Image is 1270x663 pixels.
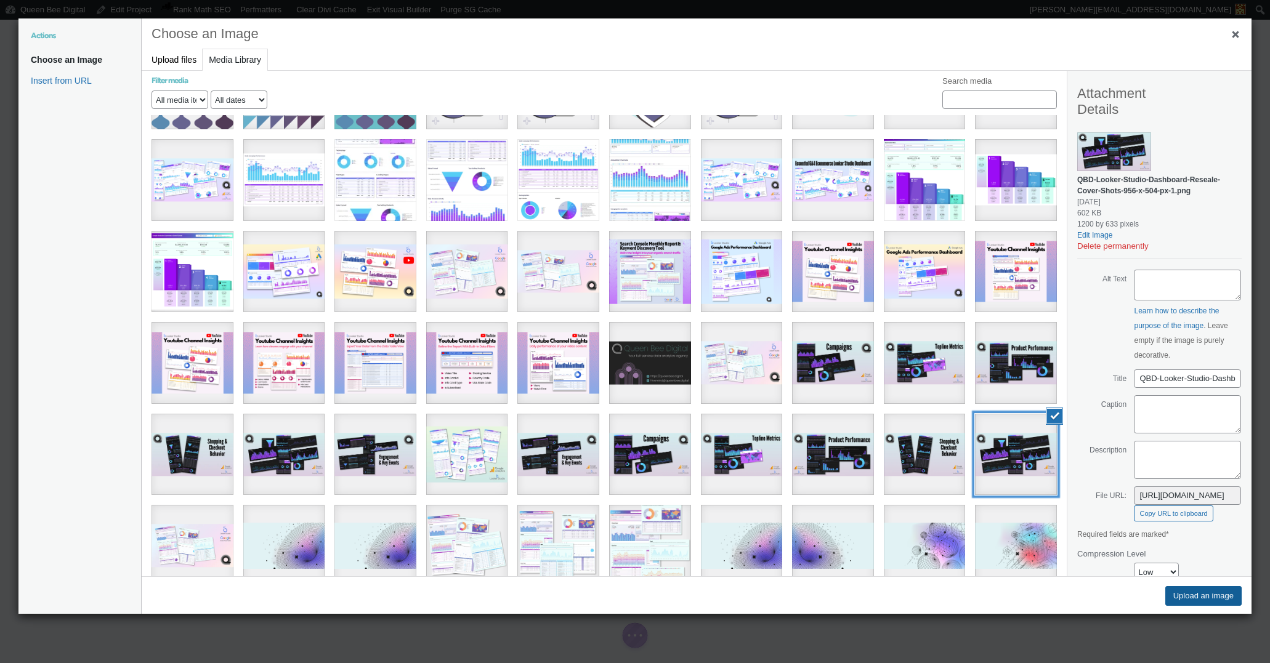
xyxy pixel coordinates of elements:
div: 602 KB [1077,207,1242,219]
li: 15 [879,409,971,500]
p: . Leave empty if the image is purely decorative. [1134,304,1241,363]
li: globes [879,500,971,592]
li: ga4-ecommerce-event-funnel copy [970,134,1062,226]
li: campaign-perf-and-demographics [512,134,604,226]
li: QBD-Looker-Studio-Dashboard-Reseale-Cover-Shots-956-x-504-px-1 [238,409,330,500]
li: bg geo cone [787,500,879,592]
li: 19 [696,226,788,318]
li: 19 [330,409,421,500]
li: sm-optimized-bg-geo-cone-right [238,500,330,592]
h1: Choose an Image [142,18,1252,49]
li: 54 [421,317,513,409]
li: 16 [970,317,1062,409]
li: 15 [147,409,238,500]
li: 19 [512,409,604,500]
li: ga4-ecomm-funnel [879,134,971,226]
li: C36785N-580-x-440-px-3 [421,409,513,500]
button: Insert from URL [18,70,141,91]
li: [QBD] Looker Studio Dashboard Reseale Cover Shots (956 x 504 px) - Google Ads Landscape (3) [787,134,879,226]
li: ga4-ecommerce-event-funnel [147,226,238,318]
label: Search media [942,77,992,85]
div: 1200 by 633 pixels [1077,219,1242,230]
span: Compression Level [1077,544,1146,562]
li: [QBD] Looker Studio Dashboard Reseale Cover Shots (956 x 504 px) - Google Ads Landscape (1928 x 1... [421,226,513,318]
li: 12 [512,500,604,592]
label: Description [1077,440,1126,459]
li: [QBD] Looker Studio Dashboard Reseale Cover Shots (956 x 504 px) - Google Ads Landscape (1) [879,226,971,318]
button: Delete permanently [1077,241,1149,251]
li: 51 [787,226,879,318]
li: content-perf-and-ecommerce-perf [421,134,513,226]
li: kerfluffle.png [970,500,1062,592]
li: 16 [787,409,879,500]
label: Alt Text [1077,269,1126,287]
div: QBD-Looker-Studio-Dashboard-Reseale-Cover-Shots-956-x-504-px-1.png [1077,174,1242,196]
button: Upload files [145,49,203,71]
h2: Actions [31,32,55,46]
li: 17 [696,409,788,500]
li: 50 [970,226,1062,318]
li: 53 [330,317,421,409]
li: campaigns [238,134,330,226]
li: bg geo cone right [696,500,788,592]
li: [QBD] Looker Studio Dashboard Reseale Cover Shots (956 x 504 px) (2) [512,226,604,318]
button: Copy URL to clipboard [1134,505,1213,521]
li: topline-stats [604,134,696,226]
button: Upload an image [1165,586,1242,606]
li: [QBD] Looker Studio Dashboard Reseale Cover Shots (956 x 504 px) - Google Ads Landscape (1) [696,134,788,226]
h2: Filter media [152,77,188,91]
li: QBD-Looker-Studio-Dashboard-Reseale-Cover-Shots-956-x-504-px-2 [696,317,788,409]
li: optimized-bg-geo-cone-right [330,500,421,592]
li: 51 [147,317,238,409]
li: QBD-Looker-Studio-Dashboard-Reseale-Cover-Shots-956-x-504-px-1 [970,409,1062,500]
label: Title [1077,369,1126,387]
li: [QBD] Looker Studio Dashboard Reseale Cover Shots (956 x 504 px) - Google Ads Landscape (1928 x 1... [238,226,330,318]
label: Caption [1077,395,1126,413]
span: Required fields are marked [1077,530,1169,539]
button: Media Library [202,49,268,71]
li: [QBD] Looker Studio Dashboard Reseale Cover Shots (956 x 504 px) - Google Ads Landscape (4) [147,134,238,226]
li: 17 [879,317,971,409]
li: Looker Studio 1-Page GA4 E-commerce Dashboard [330,134,421,226]
li: 14 [421,500,513,592]
li: 11 [604,500,696,592]
li: 48 [604,226,696,318]
li: 52 [238,317,330,409]
a: Edit Image [1077,230,1242,241]
li: [QBD] Looker Studio Dashboard Reseale Cover Shots (956 x 504 px) - Google Ads Landscape (1928 x 1... [330,226,421,318]
li: 18 [604,409,696,500]
h2: Attachment Details [1077,86,1242,124]
li: 18 [787,317,879,409]
a: Learn how to describe the purpose of the image [1134,307,1219,330]
label: File URL: [1077,486,1126,504]
button: Choose an Image [18,49,141,70]
li: Queen Bee Digital (1200 x 628 px) [604,317,696,409]
li: 55 [512,317,604,409]
li: optimized-search-console-main-product-image [147,500,238,592]
div: [DATE] [1077,196,1242,207]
